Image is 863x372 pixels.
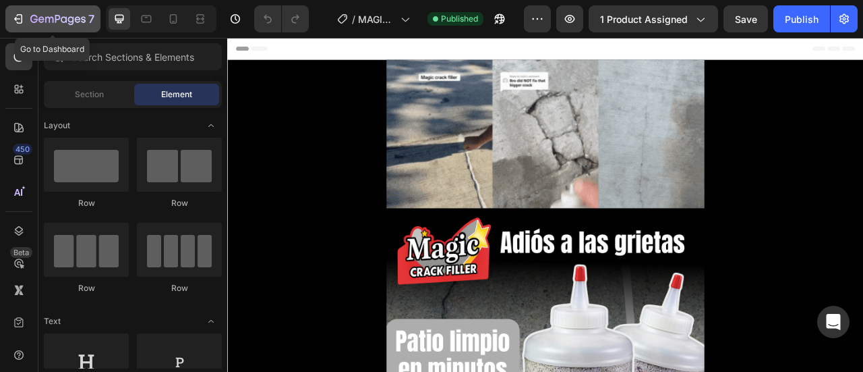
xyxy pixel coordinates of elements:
div: Row [44,282,129,294]
div: Row [44,197,129,209]
button: 7 [5,5,100,32]
span: Layout [44,119,70,132]
span: Published [441,13,478,25]
span: Element [161,88,192,101]
div: Open Intercom Messenger [817,306,850,338]
p: 7 [88,11,94,27]
div: Row [137,282,222,294]
span: / [352,12,355,26]
input: Search Sections & Elements [44,43,222,70]
div: 450 [13,144,32,155]
span: Text [44,315,61,327]
button: 1 product assigned [589,5,718,32]
div: Undo/Redo [254,5,309,32]
span: Section [75,88,104,101]
div: Publish [785,12,819,26]
div: Beta [10,247,32,258]
button: Publish [773,5,830,32]
div: Row [137,197,222,209]
span: MAGIC CRACK FILLER 2X1 [358,12,395,26]
button: Save [723,5,768,32]
span: Toggle open [200,115,222,136]
span: 1 product assigned [600,12,688,26]
span: Save [735,14,757,25]
iframe: Design area [227,38,863,372]
span: Toggle open [200,311,222,332]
